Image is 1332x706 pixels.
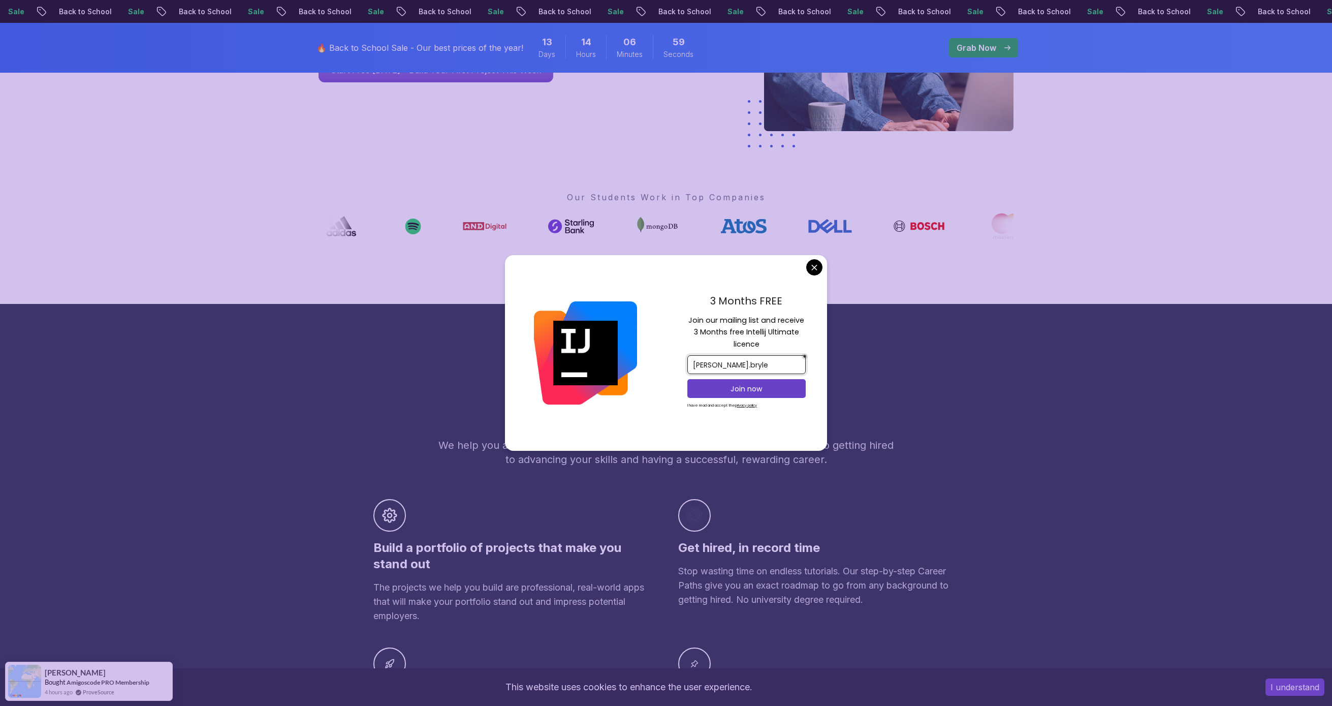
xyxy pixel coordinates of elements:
[678,564,959,607] p: Stop wasting time on endless tutorials. Our step-by-step Career Paths give you an exact roadmap t...
[393,7,462,17] p: Back to School
[373,580,654,623] p: The projects we help you build are professional, real-world apps that will make your portfolio st...
[576,49,596,59] span: Hours
[1112,7,1181,17] p: Back to School
[678,540,959,556] h3: Get hired, in record time
[342,7,374,17] p: Sale
[821,7,854,17] p: Sale
[67,679,149,686] a: Amigoscode PRO Membership
[373,540,654,572] h3: Build a portfolio of projects that make you stand out
[316,42,523,54] p: 🔥 Back to School Sale - Our best prices of the year!
[319,191,1013,203] p: Our Students Work in Top Companies
[538,49,555,59] span: Days
[617,49,643,59] span: Minutes
[45,688,73,696] span: 4 hours ago
[992,7,1061,17] p: Back to School
[153,7,222,17] p: Back to School
[941,7,974,17] p: Sale
[623,35,636,49] span: 6 Minutes
[83,688,114,696] a: ProveSource
[102,7,135,17] p: Sale
[8,676,1250,698] div: This website uses cookies to enhance the user experience.
[872,7,941,17] p: Back to School
[702,7,734,17] p: Sale
[673,35,685,49] span: 59 Seconds
[542,35,552,49] span: 13 Days
[957,42,996,54] p: Grab Now
[582,7,614,17] p: Sale
[1181,7,1214,17] p: Sale
[1061,7,1094,17] p: Sale
[663,49,693,59] span: Seconds
[1232,7,1301,17] p: Back to School
[632,7,702,17] p: Back to School
[222,7,255,17] p: Sale
[45,668,106,677] span: [PERSON_NAME]
[45,678,66,686] span: Bought
[8,665,41,698] img: provesource social proof notification image
[752,7,821,17] p: Back to School
[462,7,494,17] p: Sale
[1265,679,1324,696] button: Accept cookies
[310,402,1022,422] h2: Benefits of joining Amigoscode
[33,7,102,17] p: Back to School
[581,35,591,49] span: 14 Hours
[273,7,342,17] p: Back to School
[438,438,894,467] p: We help you at every step of your learning and career journey. From beginner to getting hired to ...
[513,7,582,17] p: Back to School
